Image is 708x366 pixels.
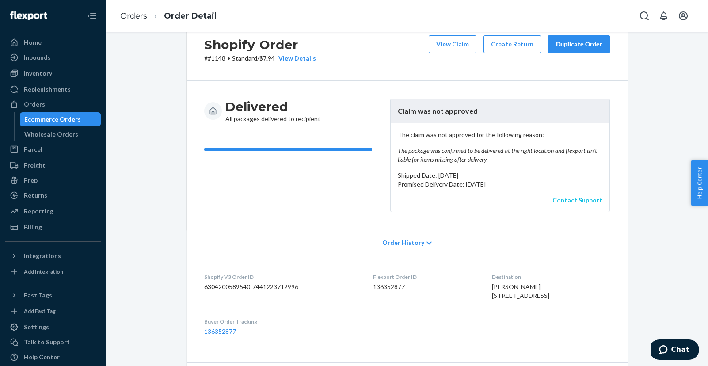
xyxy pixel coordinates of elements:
div: Billing [24,223,42,232]
span: Standard [232,54,257,62]
a: Replenishments [5,82,101,96]
dt: Destination [492,273,610,281]
button: View Details [275,54,316,63]
a: Parcel [5,142,101,156]
iframe: Opens a widget where you can chat to one of our agents [651,339,699,362]
a: Order Detail [164,11,217,21]
p: The claim was not approved for the following reason: [398,130,602,164]
a: Add Fast Tag [5,306,101,316]
button: Open account menu [674,7,692,25]
button: View Claim [429,35,476,53]
button: Integrations [5,249,101,263]
a: Billing [5,220,101,234]
div: Returns [24,191,47,200]
p: Shipped Date: [DATE] [398,171,602,180]
a: Orders [120,11,147,21]
a: Inventory [5,66,101,80]
div: Replenishments [24,85,71,94]
div: Integrations [24,252,61,260]
div: Settings [24,323,49,332]
div: Fast Tags [24,291,52,300]
div: Duplicate Order [556,40,602,49]
a: Help Center [5,350,101,364]
dt: Shopify V3 Order ID [204,273,359,281]
a: Ecommerce Orders [20,112,101,126]
dd: 6304200589540-7441223712996 [204,282,359,291]
a: Reporting [5,204,101,218]
span: Order History [382,238,424,247]
div: Wholesale Orders [24,130,78,139]
div: Ecommerce Orders [24,115,81,124]
div: All packages delivered to recipient [225,99,320,123]
ol: breadcrumbs [113,3,224,29]
a: Orders [5,97,101,111]
span: • [227,54,230,62]
img: Flexport logo [10,11,47,20]
a: Add Integration [5,267,101,277]
a: Contact Support [552,196,602,204]
span: [PERSON_NAME] [STREET_ADDRESS] [492,283,549,299]
header: Claim was not approved [391,99,609,123]
button: Create Return [483,35,541,53]
div: Inbounds [24,53,51,62]
div: Prep [24,176,38,185]
p: # #1148 / $7.94 [204,54,316,63]
h3: Delivered [225,99,320,114]
button: Help Center [691,160,708,206]
div: Orders [24,100,45,109]
a: Wholesale Orders [20,127,101,141]
button: Talk to Support [5,335,101,349]
div: Home [24,38,42,47]
a: 136352877 [204,328,236,335]
button: Fast Tags [5,288,101,302]
div: Inventory [24,69,52,78]
div: Help Center [24,353,60,362]
button: Close Navigation [83,7,101,25]
button: Open notifications [655,7,673,25]
em: The package was confirmed to be delivered at the right location and flexport isn't liable for ite... [398,146,602,164]
div: Add Integration [24,268,63,275]
a: Freight [5,158,101,172]
dd: 136352877 [373,282,477,291]
a: Prep [5,173,101,187]
a: Home [5,35,101,50]
a: Returns [5,188,101,202]
dt: Buyer Order Tracking [204,318,359,325]
a: Inbounds [5,50,101,65]
div: Talk to Support [24,338,70,347]
button: Open Search Box [636,7,653,25]
p: Promised Delivery Date: [DATE] [398,180,602,189]
button: Duplicate Order [548,35,610,53]
h2: Shopify Order [204,35,316,54]
div: Freight [24,161,46,170]
dt: Flexport Order ID [373,273,477,281]
div: Parcel [24,145,42,154]
a: Settings [5,320,101,334]
div: Add Fast Tag [24,307,56,315]
div: Reporting [24,207,53,216]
